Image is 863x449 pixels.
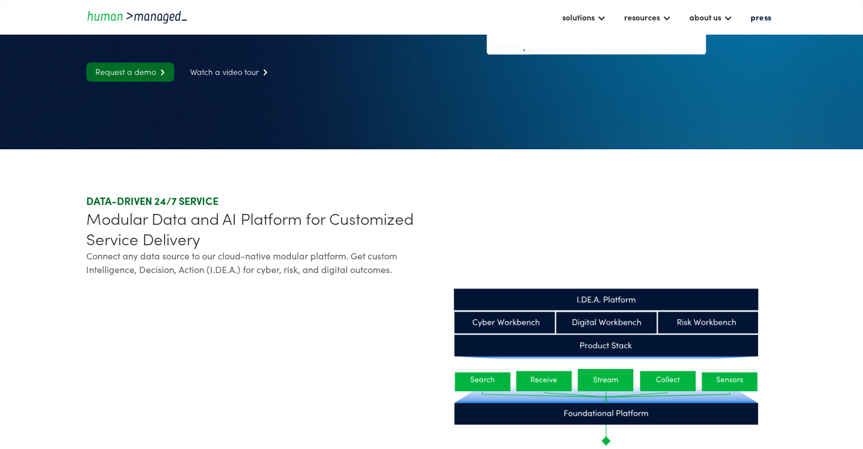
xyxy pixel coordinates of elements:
div: DATA-DRIVEN 24/7 SERVICE [86,194,427,208]
span:  [259,69,268,76]
div: about us [684,7,738,27]
div: resources [618,7,677,27]
div: Connect any data source to our cloud-native modular platform. Get custom Intelligence, Decision, ... [86,249,427,276]
g: Product Stack [580,342,632,349]
span:  [156,69,165,76]
div: solutions [557,7,612,27]
g: Foundational Platform [565,410,648,417]
a: press [745,7,777,27]
a: Request a demo [86,62,174,82]
div: resources [624,10,660,24]
g: Risk Workbench [678,319,736,325]
a: home [86,9,188,24]
div: solutions [562,10,595,24]
a: Watch a video tour [181,62,277,82]
div: Modular Data and AI Platform for Customized Service Delivery [86,208,427,249]
div: about us [689,10,721,24]
g: Digital Workbench [573,319,641,327]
